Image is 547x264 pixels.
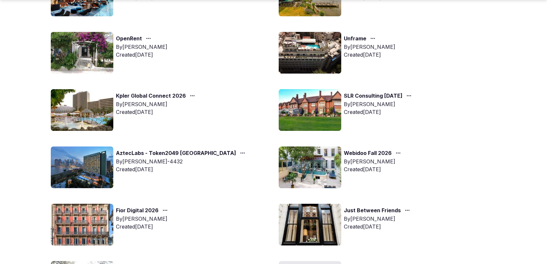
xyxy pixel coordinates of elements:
[116,223,170,230] div: Created [DATE]
[116,92,186,100] a: Kpler Global Connect 2026
[344,206,401,215] a: Just Between Friends
[116,51,167,59] div: Created [DATE]
[116,215,170,223] div: By [PERSON_NAME]
[344,51,395,59] div: Created [DATE]
[116,149,236,158] a: AztecLabs - Token2049 [GEOGRAPHIC_DATA]
[116,158,248,165] div: By [PERSON_NAME]-4432
[344,35,366,43] a: Unframe
[279,89,341,131] img: Top retreat image for the retreat: SLR Consulting 22 Sep 2025
[116,100,198,108] div: By [PERSON_NAME]
[116,43,167,51] div: By [PERSON_NAME]
[279,204,341,245] img: Top retreat image for the retreat: Just Between Friends
[51,146,113,188] img: Top retreat image for the retreat: AztecLabs - Token2049 Singapore
[344,165,403,173] div: Created [DATE]
[344,215,413,223] div: By [PERSON_NAME]
[344,223,413,230] div: Created [DATE]
[116,165,248,173] div: Created [DATE]
[116,108,198,116] div: Created [DATE]
[344,158,403,165] div: By [PERSON_NAME]
[51,32,113,74] img: Top retreat image for the retreat: OpenRent
[344,43,395,51] div: By [PERSON_NAME]
[279,32,341,74] img: Top retreat image for the retreat: Unframe
[116,206,159,215] a: Fior Digital 2026
[279,146,341,188] img: Top retreat image for the retreat: Webidoo Fall 2026
[344,108,414,116] div: Created [DATE]
[344,149,392,158] a: Webidoo Fall 2026
[344,100,414,108] div: By [PERSON_NAME]
[51,89,113,131] img: Top retreat image for the retreat: Kpler Global Connect 2026
[116,35,142,43] a: OpenRent
[51,204,113,245] img: Top retreat image for the retreat: Fior Digital 2026
[344,92,402,100] a: SLR Consulting [DATE]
